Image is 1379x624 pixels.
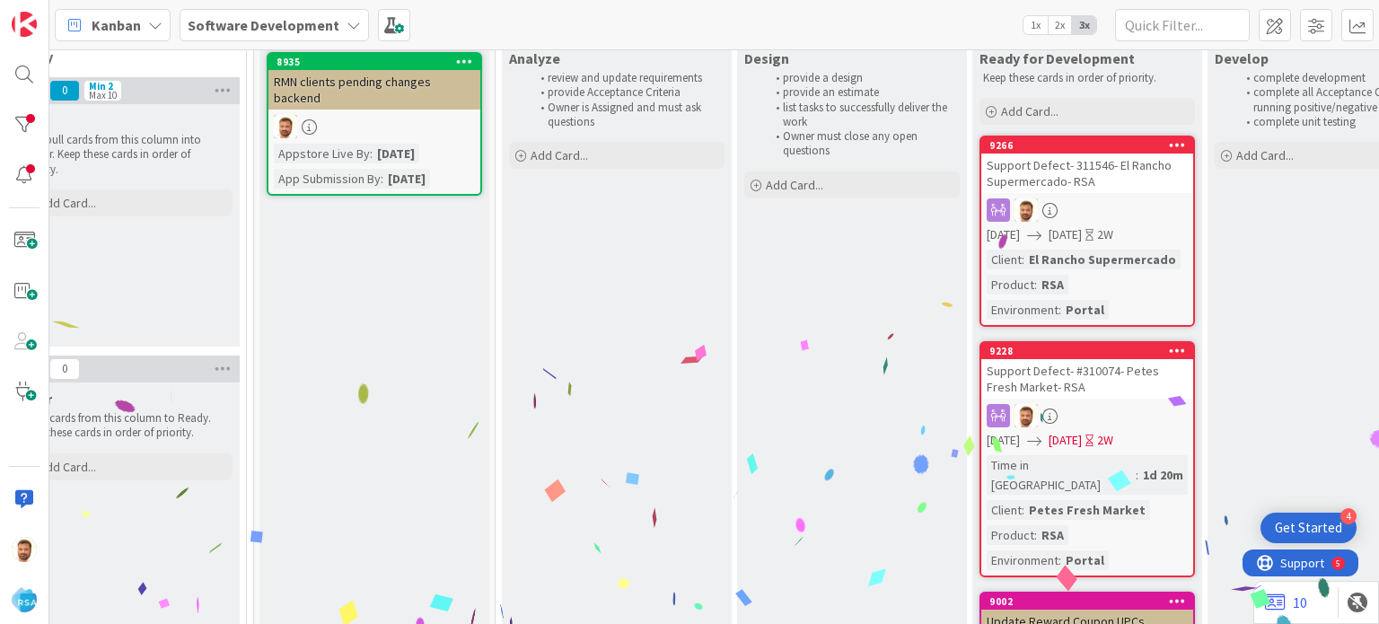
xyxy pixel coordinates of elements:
span: Add Card... [766,177,823,193]
img: AS [1014,404,1038,427]
div: 2W [1097,431,1113,450]
div: 8935 [277,56,480,68]
span: 3x [1072,16,1096,34]
div: Environment [987,300,1058,320]
span: Add Card... [1001,103,1058,119]
div: AS [268,115,480,138]
div: App Submission By [274,169,381,189]
div: 9266 [981,137,1193,154]
div: Product [987,525,1034,545]
span: : [381,169,383,189]
a: 10 [1265,592,1307,613]
img: AS [12,537,37,562]
div: Support Defect- 311546- El Rancho Supermercado- RSA [981,154,1193,193]
span: Add Card... [39,459,96,475]
span: Ready [13,48,224,66]
div: [DATE] [373,144,419,163]
div: Portal [1061,550,1109,570]
li: Owner is Assigned and must ask questions [531,101,722,130]
span: 2x [1048,16,1072,34]
span: : [1034,275,1037,294]
p: Keep these cards in order of priority. [983,71,1191,85]
div: AS [981,404,1193,427]
b: Software Development [188,16,339,34]
div: 9002 [989,595,1193,608]
div: 4 [1340,508,1357,524]
input: Quick Filter... [1115,9,1250,41]
span: : [1136,465,1138,485]
div: 2W [1097,225,1113,244]
li: provide a design [766,71,957,85]
span: [DATE] [987,225,1020,244]
div: Support Defect- #310074- Petes Fresh Market- RSA [981,359,1193,399]
li: list tasks to successfully deliver the work [766,101,957,130]
div: El Rancho Supermercado [1024,250,1181,269]
span: Design [744,49,789,67]
div: Max 10 [89,91,117,100]
span: [DATE] [1049,225,1082,244]
div: Min 2 [89,82,113,91]
span: Analyze [509,49,560,67]
div: 9228Support Defect- #310074- Petes Fresh Market- RSA [981,343,1193,399]
div: Client [987,500,1022,520]
span: : [1022,500,1024,520]
img: Visit kanbanzone.com [12,12,37,37]
div: Open Get Started checklist, remaining modules: 4 [1260,513,1357,543]
a: 8935RMN clients pending changes backendASAppstore Live By:[DATE]App Submission By:[DATE] [267,52,482,196]
p: Only pull cards from this column into Deliver. Keep these cards in order of priority. [21,133,229,177]
div: [DATE] [383,169,430,189]
div: Time in [GEOGRAPHIC_DATA] [987,455,1136,495]
div: 9228 [989,345,1193,357]
img: avatar [12,587,37,612]
span: [DATE] [987,431,1020,450]
li: review and update requirements [531,71,722,85]
div: RSA [1037,275,1068,294]
div: 8935RMN clients pending changes backend [268,54,480,110]
div: 9266Support Defect- 311546- El Rancho Supermercado- RSA [981,137,1193,193]
div: RMN clients pending changes backend [268,70,480,110]
a: 9266Support Defect- 311546- El Rancho Supermercado- RSAAS[DATE][DATE]2WClient:El Rancho Supermerc... [979,136,1195,327]
span: : [370,144,373,163]
div: 9266 [989,139,1193,152]
span: Kanban [92,14,141,36]
img: AS [1014,198,1038,222]
li: Owner must close any open questions [766,129,957,159]
div: 9002 [981,593,1193,610]
span: 0 [49,358,80,380]
span: : [1022,250,1024,269]
div: Environment [987,550,1058,570]
span: 0 [49,80,80,101]
div: AS [981,198,1193,222]
span: Support [38,3,82,24]
div: Petes Fresh Market [1024,500,1150,520]
li: provide Acceptance Criteria [531,85,722,100]
span: : [1034,525,1037,545]
div: Client [987,250,1022,269]
div: Portal [1061,300,1109,320]
div: 1d 20m [1138,465,1188,485]
span: Ready for Development [979,49,1135,67]
span: Add Card... [39,195,96,211]
span: Develop [1215,49,1269,67]
span: 1x [1023,16,1048,34]
span: Add Card... [531,147,588,163]
span: : [1058,300,1061,320]
p: Move cards from this column to Ready. Keep these cards in order of priority. [21,411,229,441]
span: Add Card... [1236,147,1294,163]
div: Product [987,275,1034,294]
span: [DATE] [1049,431,1082,450]
div: Get Started [1275,519,1342,537]
div: 5 [93,7,98,22]
a: 9228Support Defect- #310074- Petes Fresh Market- RSAAS[DATE][DATE]2WTime in [GEOGRAPHIC_DATA]:1d ... [979,341,1195,577]
div: Appstore Live By [274,144,370,163]
div: 8935 [268,54,480,70]
li: provide an estimate [766,85,957,100]
img: AS [274,115,297,138]
span: : [1058,550,1061,570]
div: RSA [1037,525,1068,545]
div: 9228 [981,343,1193,359]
